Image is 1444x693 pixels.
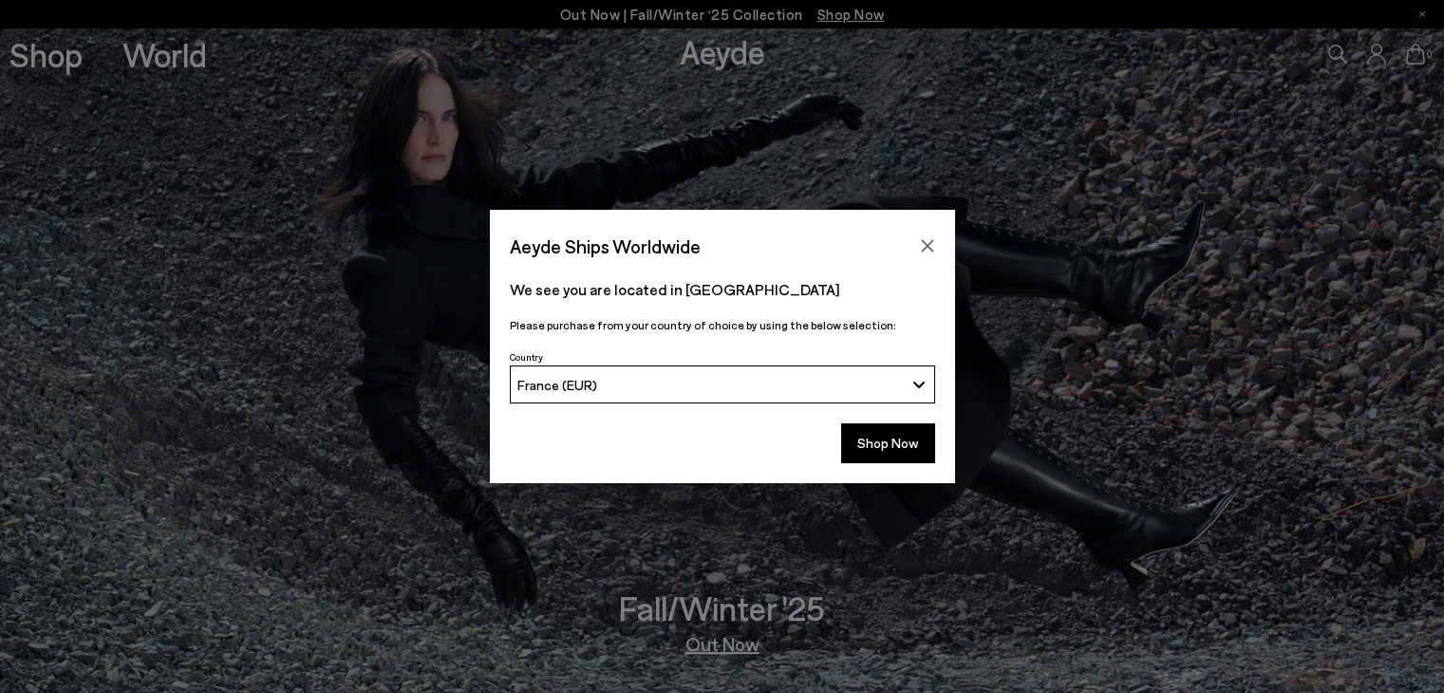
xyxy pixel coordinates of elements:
[510,316,935,334] p: Please purchase from your country of choice by using the below selection:
[517,377,597,393] span: France (EUR)
[510,230,701,263] span: Aeyde Ships Worldwide
[841,423,935,463] button: Shop Now
[510,278,935,301] p: We see you are located in [GEOGRAPHIC_DATA]
[913,232,942,260] button: Close
[510,351,543,363] span: Country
